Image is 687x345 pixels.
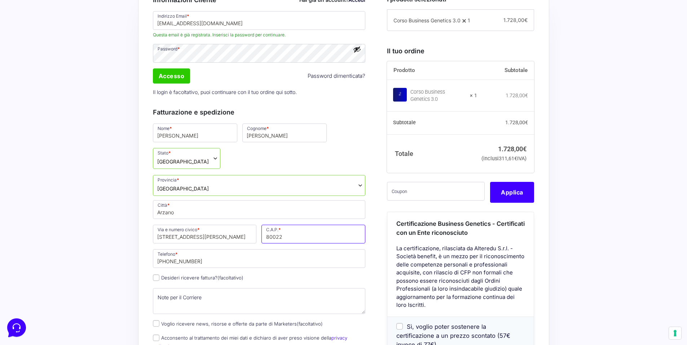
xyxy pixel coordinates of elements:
input: Voglio ricevere news, risorse e offerte da parte di Marketers(facoltativo) [153,320,159,327]
span: Trova una risposta [12,89,56,95]
span: Provincia [153,175,366,196]
input: Accesso [153,68,190,84]
span: € [525,93,528,98]
p: Il login è facoltativo, puoi continuare con il tuo ordine qui sotto. [150,85,368,99]
input: Nome * [153,124,237,142]
img: dark [35,40,49,55]
input: Telefono * [153,249,366,268]
th: Prodotto [387,61,477,80]
span: € [524,17,528,23]
a: Password dimenticata? [308,72,365,80]
span: Stato [153,148,220,169]
input: Desideri ricevere fattura?(facoltativo) [153,274,159,281]
span: (facoltativo) [297,321,323,327]
span: Certificazione Business Genetics - Certificati con un Ente riconosciuto [396,220,525,236]
small: (inclusi IVA) [481,156,527,162]
div: Corso Business Genetics 3.0 [410,89,465,103]
input: Acconsento al trattamento dei miei dati e dichiaro di aver preso visione dellaprivacy policy [153,335,159,341]
button: Le tue preferenze relative al consenso per le tecnologie di tracciamento [669,327,681,339]
span: 1 [468,17,470,23]
span: (facoltativo) [217,275,243,281]
img: dark [23,40,38,55]
button: Home [6,231,50,248]
h2: Ciao da Marketers 👋 [6,6,121,17]
button: Aiuto [94,231,138,248]
input: Città * [153,200,366,219]
img: dark [12,40,26,55]
h3: Il tuo ordine [387,46,534,56]
span: Italia [157,158,209,165]
span: € [514,156,517,162]
span: Questa email è già registrata. Inserisci la password per continuare. [153,32,366,38]
p: Aiuto [111,241,122,248]
strong: × 1 [470,92,477,99]
th: Subtotale [477,61,534,80]
input: Coupon [387,182,485,201]
div: La certificazione, rilasciata da Alteredu S.r.l. - Società benefit, è un mezzo per il riconoscime... [387,245,534,317]
input: Cerca un articolo... [16,105,118,112]
span: 1.728,00 [503,17,528,23]
span: Napoli [157,185,209,192]
span: Inizia una conversazione [47,65,106,71]
iframe: Customerly Messenger Launcher [6,317,27,339]
button: Messaggi [50,231,94,248]
button: Applica [490,182,534,203]
input: Via e numero civico * [153,225,257,243]
span: 311,61 [499,156,517,162]
p: Messaggi [62,241,82,248]
p: Home [22,241,34,248]
input: C.A.P. * [261,225,365,243]
a: Apri Centro Assistenza [77,89,133,95]
bdi: 1.728,00 [506,93,528,98]
bdi: 1.728,00 [505,120,528,125]
label: Voglio ricevere news, risorse e offerte da parte di Marketers [153,321,323,327]
span: € [525,120,528,125]
input: Indirizzo Email * [153,11,366,30]
h3: Fatturazione e spedizione [153,107,366,117]
button: Inizia una conversazione [12,61,133,75]
span: Corso Business Genetics 3.0 [393,17,461,23]
span: Le tue conversazioni [12,29,61,35]
span: € [523,145,527,153]
input: Sì, voglio poter sostenere la certificazione a un prezzo scontato (57€ invece di 77€) [396,323,403,330]
th: Subtotale [387,112,477,135]
input: Cognome * [242,124,327,142]
th: Totale [387,134,477,173]
label: Desideri ricevere fattura? [153,275,243,281]
bdi: 1.728,00 [498,145,527,153]
img: Corso Business Genetics 3.0 [393,88,407,102]
button: Mostra password [353,45,361,53]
